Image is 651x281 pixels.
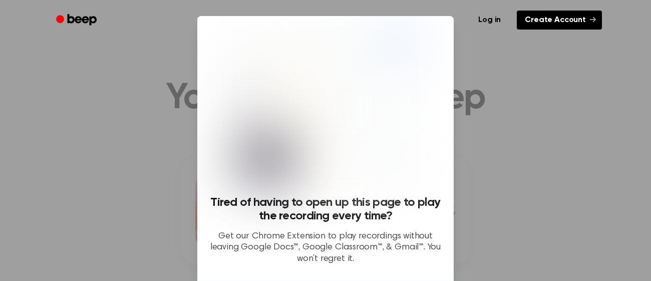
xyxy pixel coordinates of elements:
[468,9,511,32] a: Log in
[209,196,442,223] h3: Tired of having to open up this page to play the recording every time?
[49,11,106,30] a: Beep
[209,231,442,265] p: Get our Chrome Extension to play recordings without leaving Google Docs™, Google Classroom™, & Gm...
[517,11,602,30] a: Create Account
[232,28,418,190] img: Beep extension in action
